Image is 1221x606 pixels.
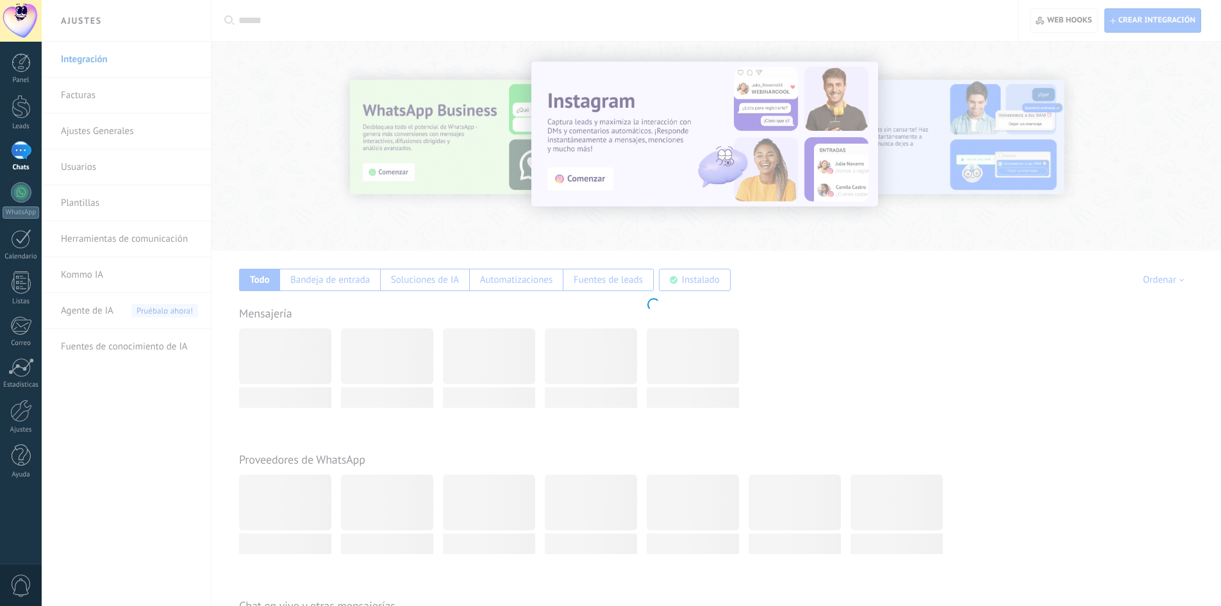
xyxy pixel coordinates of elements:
div: Ajustes [3,426,40,434]
div: Calendario [3,253,40,261]
div: Listas [3,298,40,306]
div: Estadísticas [3,381,40,389]
div: Ayuda [3,471,40,479]
div: WhatsApp [3,206,39,219]
div: Panel [3,76,40,85]
div: Correo [3,339,40,348]
div: Leads [3,122,40,131]
div: Chats [3,164,40,172]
